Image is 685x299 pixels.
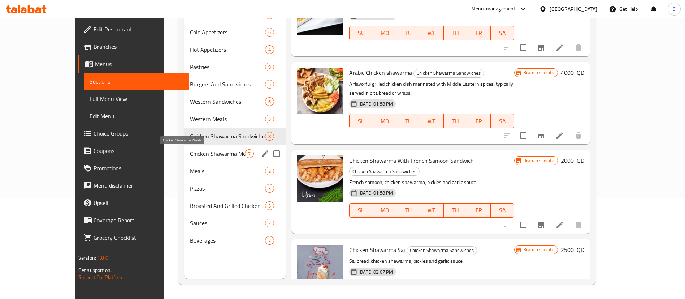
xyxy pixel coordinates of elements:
button: MO [373,114,396,128]
button: WE [420,114,443,128]
span: 1.0.0 [97,253,108,262]
span: Coupons [94,146,183,155]
div: Chicken Shawarma Sandwiches [413,69,484,78]
a: Edit menu item [555,221,564,229]
div: items [265,201,274,210]
span: 3 [265,185,274,192]
span: Sections [90,77,183,86]
div: Chicken Shawarma Sandwiches [190,132,265,141]
h6: 4000 IQD [561,68,584,78]
div: Burgers And Sandwiches5 [184,76,286,93]
span: 3 [265,202,274,209]
span: Coverage Report [94,216,183,225]
span: Grocery Checklist [94,233,183,242]
span: Branch specific [520,246,558,253]
div: Hot Appetizers4 [184,41,286,58]
div: Chicken Shawarma Sandwiches8 [184,128,286,145]
span: Chicken Shawarma With French Samoon Sandwich [349,155,474,166]
span: Promotions [94,164,183,172]
div: Sauces2 [184,214,286,232]
span: Branch specific [520,157,558,164]
button: FR [467,26,491,40]
span: Burgers And Sandwiches [190,80,265,89]
div: items [265,184,274,193]
h6: 2500 IQD [561,245,584,255]
div: items [265,236,274,245]
a: Edit menu item [555,131,564,140]
span: TU [399,205,417,215]
div: Meals [190,167,265,175]
span: Select to update [516,40,531,55]
span: Chicken Shawarma Meals [190,149,245,158]
a: Menus [78,55,189,73]
button: delete [570,39,587,56]
div: Sauces [190,219,265,227]
span: FR [470,28,488,38]
span: Western Meals [190,115,265,123]
div: Chicken Shawarma Meals7edit [184,145,286,162]
span: 4 [265,46,274,53]
span: Pastries [190,63,265,71]
div: Western Meals3 [184,110,286,128]
button: TU [396,26,420,40]
a: Support.OpsPlatform [78,273,124,282]
div: Chicken Shawarma Sandwiches [407,246,477,255]
span: FR [470,116,488,127]
div: Western Sandwiches6 [184,93,286,110]
span: SU [352,116,370,127]
span: Chicken Shawarma Saj [349,244,405,255]
button: TU [396,203,420,218]
div: [GEOGRAPHIC_DATA] [550,5,597,13]
button: Branch-specific-item [532,39,550,56]
span: 9 [265,64,274,71]
span: SU [352,205,370,215]
a: Coupons [78,142,189,159]
span: Choice Groups [94,129,183,138]
div: items [265,219,274,227]
span: S [673,5,676,13]
a: Choice Groups [78,125,189,142]
span: SA [494,28,511,38]
button: SA [491,26,514,40]
span: 7 [265,237,274,244]
h6: 2000 IQD [561,155,584,166]
span: TU [399,28,417,38]
span: [DATE] 01:58 PM [356,189,396,196]
div: Broasted And Grilled Chicken3 [184,197,286,214]
div: Cold Appetizers6 [184,24,286,41]
button: edit [260,148,270,159]
a: Upsell [78,194,189,212]
span: Western Sandwiches [190,97,265,106]
a: Promotions [78,159,189,177]
span: Hot Appetizers [190,45,265,54]
span: MO [376,28,394,38]
span: [DATE] 01:58 PM [356,101,396,107]
span: WE [423,28,441,38]
div: Beverages7 [184,232,286,249]
a: Sections [84,73,189,90]
span: FR [470,205,488,215]
div: Beverages [190,236,265,245]
span: MO [376,205,394,215]
span: Chicken Shawarma Sandwiches [350,167,419,176]
span: WE [423,205,441,215]
div: Menu-management [471,5,516,13]
span: SA [494,116,511,127]
span: MO [376,116,394,127]
a: Edit menu item [555,43,564,52]
button: WE [420,26,443,40]
button: SU [349,26,373,40]
button: MO [373,26,396,40]
span: 7 [245,150,253,157]
a: Branches [78,38,189,55]
span: Arabic Chicken shawarma [349,67,412,78]
span: Cold Appetizers [190,28,265,37]
button: TH [444,26,467,40]
span: 2 [265,220,274,227]
span: Branch specific [520,69,558,76]
span: Branches [94,42,183,51]
span: TH [447,28,464,38]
